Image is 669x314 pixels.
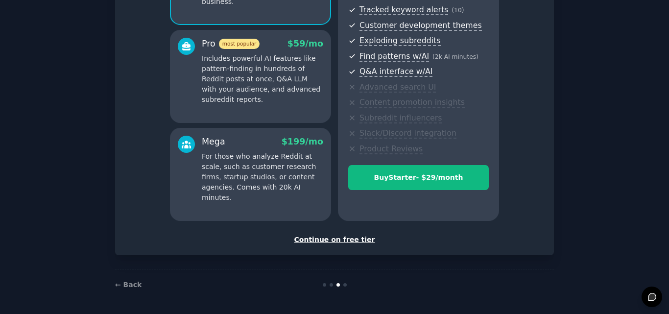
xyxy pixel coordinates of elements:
[359,5,448,15] span: Tracked keyword alerts
[359,144,423,154] span: Product Reviews
[359,67,432,77] span: Q&A interface w/AI
[219,39,260,49] span: most popular
[202,151,323,203] p: For those who analyze Reddit at scale, such as customer research firms, startup studios, or conte...
[125,235,544,245] div: Continue on free tier
[359,97,465,108] span: Content promotion insights
[202,136,225,148] div: Mega
[348,165,489,190] button: BuyStarter- $29/month
[349,172,488,183] div: Buy Starter - $ 29 /month
[452,7,464,14] span: ( 10 )
[282,137,323,146] span: $ 199 /mo
[202,53,323,105] p: Includes powerful AI features like pattern-finding in hundreds of Reddit posts at once, Q&A LLM w...
[359,128,456,139] span: Slack/Discord integration
[359,113,442,123] span: Subreddit influencers
[287,39,323,48] span: $ 59 /mo
[202,38,260,50] div: Pro
[115,281,142,289] a: ← Back
[359,51,429,62] span: Find patterns w/AI
[359,36,440,46] span: Exploding subreddits
[359,82,436,93] span: Advanced search UI
[432,53,478,60] span: ( 2k AI minutes )
[359,21,482,31] span: Customer development themes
